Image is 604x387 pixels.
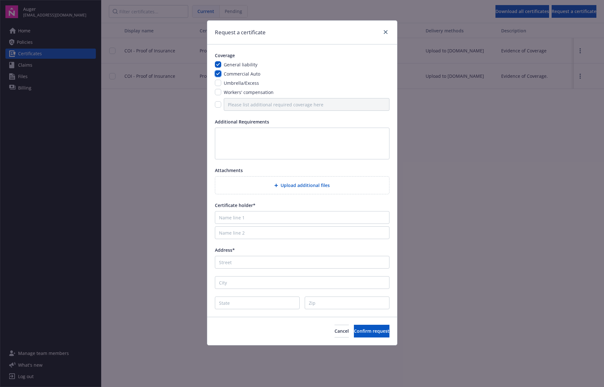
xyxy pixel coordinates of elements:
span: Certificate holder* [215,202,256,208]
button: Cancel [335,325,349,337]
button: Confirm request [354,325,389,337]
h1: Request a certificate [215,28,266,37]
input: City [215,276,389,289]
span: Additional Requirements [215,119,269,125]
span: Workers' compensation [224,89,274,95]
span: Address* [215,247,235,253]
input: Name line 1 [215,211,389,224]
span: Attachments [215,167,243,173]
input: Street [215,256,389,269]
div: Upload additional files [215,176,389,194]
input: Please list additional required coverage here [224,98,389,111]
span: General liability [224,62,257,68]
span: Umbrella/Excess [224,80,259,86]
input: State [215,297,300,309]
span: Upload additional files [281,182,330,189]
span: Confirm request [354,328,389,334]
a: close [382,28,389,36]
input: Zip [305,297,389,309]
input: Name line 2 [215,226,389,239]
span: Coverage [215,52,235,58]
span: Cancel [335,328,349,334]
span: Commercial Auto [224,71,260,77]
